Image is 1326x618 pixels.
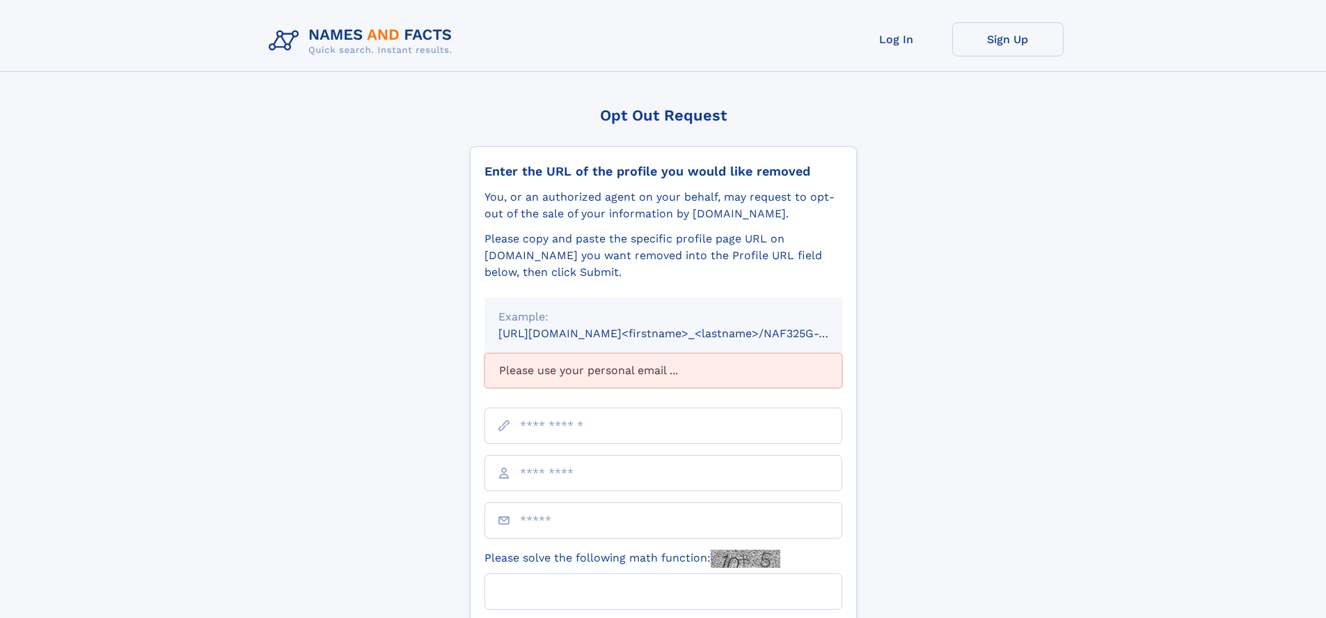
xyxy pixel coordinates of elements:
img: Logo Names and Facts [263,22,464,60]
div: Please copy and paste the specific profile page URL on [DOMAIN_NAME] you want removed into the Pr... [484,231,842,281]
label: Please solve the following math function: [484,550,780,568]
div: Please use your personal email ... [484,353,842,388]
a: Log In [841,22,952,56]
div: Opt Out Request [470,107,857,124]
div: Enter the URL of the profile you would like removed [484,164,842,179]
div: You, or an authorized agent on your behalf, may request to opt-out of the sale of your informatio... [484,189,842,222]
small: [URL][DOMAIN_NAME]<firstname>_<lastname>/NAF325G-xxxxxxxx [498,327,869,340]
div: Example: [498,309,828,325]
a: Sign Up [952,22,1064,56]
